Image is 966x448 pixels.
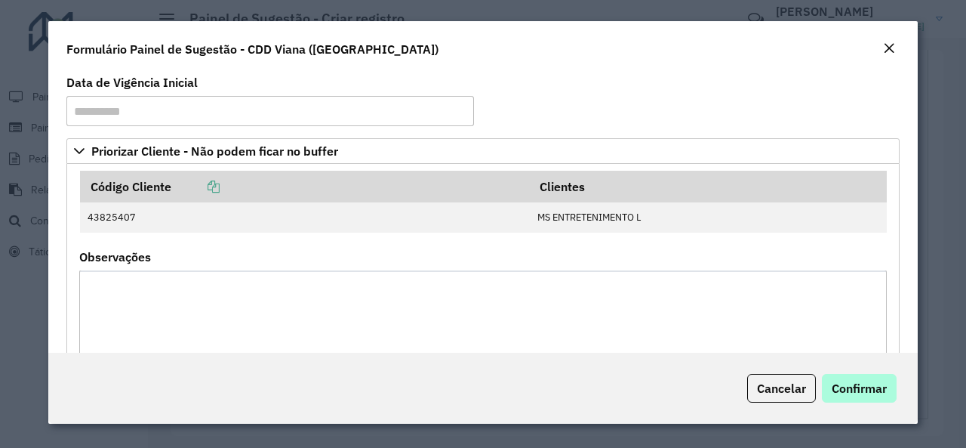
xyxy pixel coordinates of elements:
button: Close [878,39,900,59]
th: Código Cliente [80,171,530,202]
td: MS ENTRETENIMENTO L [529,202,886,233]
button: Confirmar [822,374,897,403]
button: Cancelar [747,374,816,403]
label: Data de Vigência Inicial [66,73,198,91]
span: Confirmar [832,381,887,396]
th: Clientes [529,171,886,202]
div: Priorizar Cliente - Não podem ficar no buffer [66,164,900,418]
a: Copiar [171,179,220,194]
a: Priorizar Cliente - Não podem ficar no buffer [66,138,900,164]
h4: Formulário Painel de Sugestão - CDD Viana ([GEOGRAPHIC_DATA]) [66,40,438,58]
span: Cancelar [757,381,806,396]
em: Fechar [883,42,895,54]
span: Priorizar Cliente - Não podem ficar no buffer [91,145,338,157]
td: 43825407 [80,202,530,233]
label: Observações [79,248,151,266]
